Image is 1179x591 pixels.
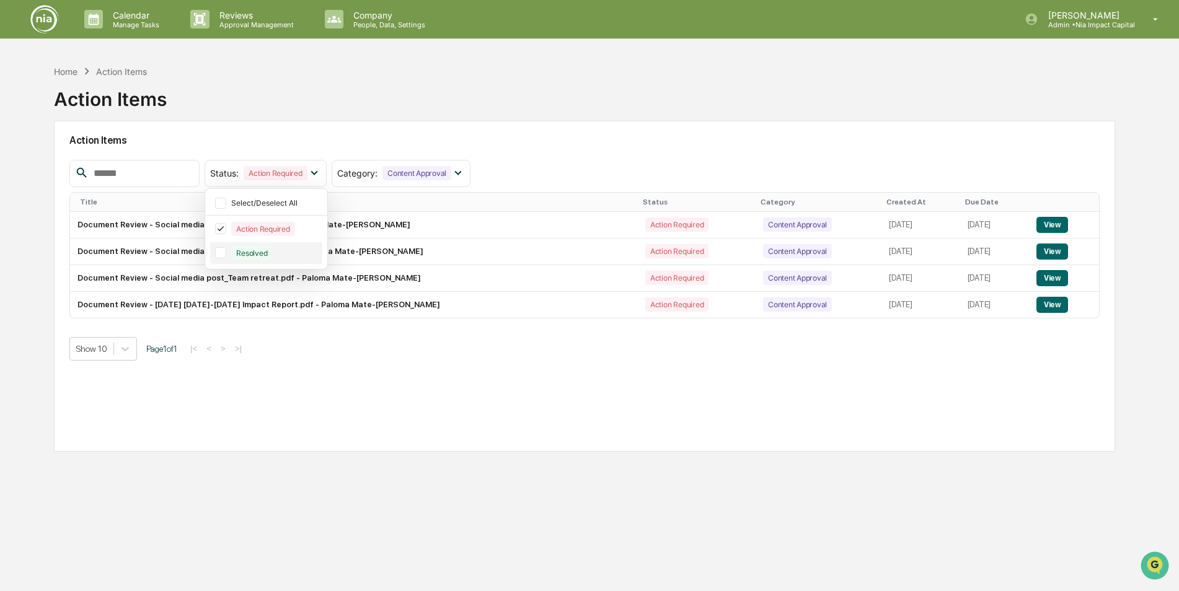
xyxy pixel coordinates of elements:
button: < [203,343,215,354]
button: > [217,343,229,354]
span: Preclearance [25,156,80,169]
div: Content Approval [763,271,832,285]
div: Content Approval [763,297,832,312]
td: Document Review - Social media post_Climate Week.pdf - Paloma Mate-[PERSON_NAME] [70,239,638,265]
div: We're available if you need us! [42,107,157,117]
a: 🖐️Preclearance [7,151,85,173]
button: >| [231,343,245,354]
p: [PERSON_NAME] [1038,10,1135,20]
a: View [1036,247,1068,256]
div: Action Items [96,66,147,77]
td: [DATE] [881,265,960,292]
a: 🔎Data Lookup [7,175,83,197]
iframe: Open customer support [1139,550,1173,584]
p: Reviews [210,10,300,20]
div: Created At [886,198,955,206]
div: Action Required [645,217,709,232]
a: View [1036,273,1068,282]
p: Calendar [103,10,166,20]
div: Action Required [645,297,709,312]
div: Action Required [244,166,307,180]
button: View [1036,270,1068,286]
p: How can we help? [12,26,226,46]
a: View [1036,300,1068,309]
div: 🖐️ [12,157,22,167]
div: 🗄️ [90,157,100,167]
p: Approval Management [210,20,300,29]
td: [DATE] [960,239,1029,265]
span: Status : [210,168,239,178]
td: [DATE] [881,239,960,265]
td: [DATE] [960,212,1029,239]
a: Powered byPylon [87,209,150,219]
button: View [1036,217,1068,233]
span: Data Lookup [25,180,78,192]
button: |< [187,343,201,354]
div: Action Required [231,222,294,236]
button: View [1036,243,1068,260]
a: 🗄️Attestations [85,151,159,173]
p: Admin • Nia Impact Capital [1038,20,1135,29]
td: [DATE] [960,265,1029,292]
div: Title [80,198,633,206]
div: Due Date [965,198,1024,206]
div: Category [761,198,877,206]
div: Action Required [645,271,709,285]
td: [DATE] [881,292,960,318]
div: Action Items [54,78,167,110]
span: Attestations [102,156,154,169]
div: Start new chat [42,95,203,107]
p: Company [343,10,431,20]
td: [DATE] [881,212,960,239]
div: 🔎 [12,181,22,191]
button: Start new chat [211,98,226,113]
td: Document Review - [DATE] [DATE]-[DATE] Impact Report.pdf - Paloma Mate-[PERSON_NAME] [70,292,638,318]
div: Resolved [231,246,272,260]
img: logo [30,4,60,34]
div: Action Required [645,244,709,258]
span: Category : [337,168,378,178]
div: Select/Deselect All [231,198,320,208]
div: Content Approval [763,217,832,232]
div: Content Approval [382,166,451,180]
div: Status [643,198,751,206]
img: 1746055101610-c473b297-6a78-478c-a979-82029cc54cd1 [12,95,35,117]
p: Manage Tasks [103,20,166,29]
a: View [1036,220,1068,229]
span: Page 1 of 1 [146,344,177,354]
div: Home [54,66,77,77]
td: Document Review - Social media post_Team retreat.pdf - Paloma Mate-[PERSON_NAME] [70,265,638,292]
p: People, Data, Settings [343,20,431,29]
h2: Action Items [69,134,1100,146]
td: Document Review - Social media post_AI Webinar.pdf - Paloma Mate-[PERSON_NAME] [70,212,638,239]
span: Pylon [123,210,150,219]
td: [DATE] [960,292,1029,318]
div: Content Approval [763,244,832,258]
button: View [1036,297,1068,313]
